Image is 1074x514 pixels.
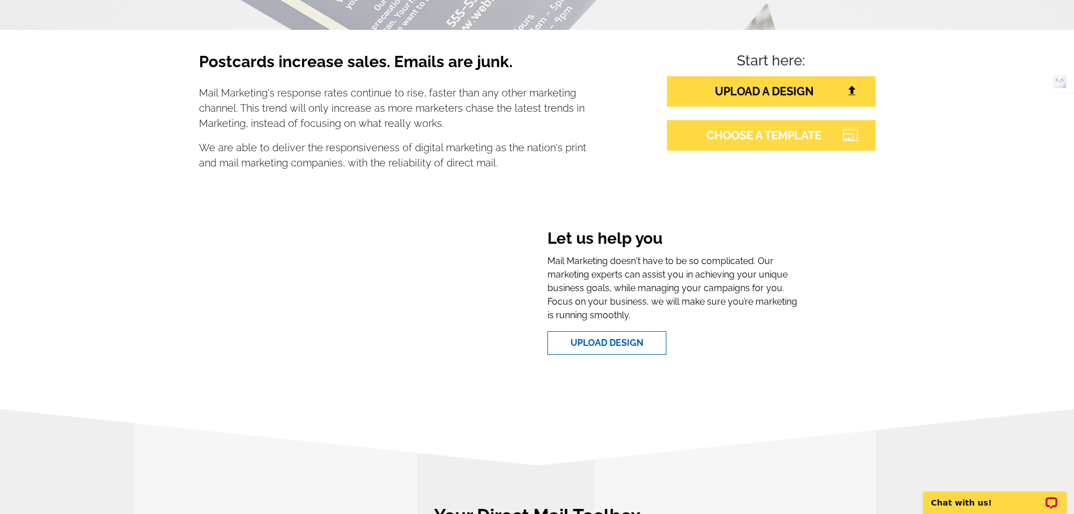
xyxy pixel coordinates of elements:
[547,254,799,322] p: Mail Marketing doesn't have to be so complicated. Our marketing experts can assist you in achievi...
[199,85,587,131] p: Mail Marketing's response rates continue to rise, faster than any other marketing channel. This t...
[199,140,587,170] p: We are able to deliver the responsiveness of digital marketing as the nation's print and mail mar...
[275,220,514,364] iframe: Welcome To expresscopy
[547,331,666,355] a: Upload Design
[667,52,876,72] h4: Start here:
[667,120,876,151] a: CHOOSE A TEMPLATE
[667,76,876,107] a: UPLOAD A DESIGN
[916,478,1074,514] iframe: LiveChat chat widget
[547,229,799,251] h3: Let us help you
[199,52,587,81] h3: Postcards increase sales. Emails are junk.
